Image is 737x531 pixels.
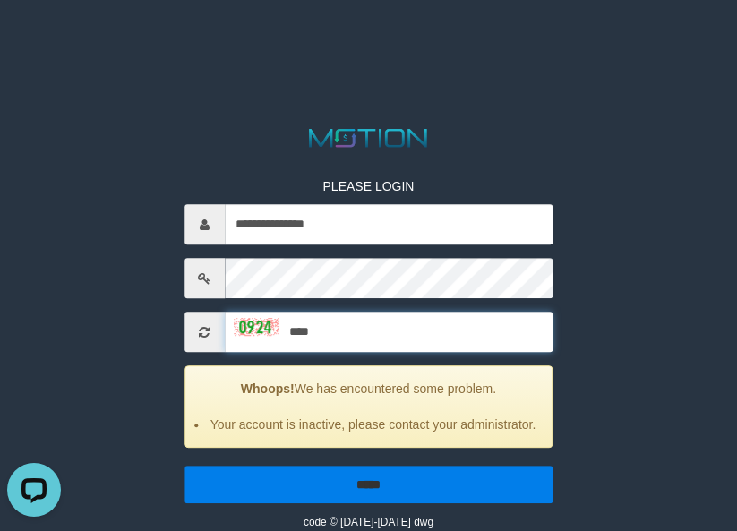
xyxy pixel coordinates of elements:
[208,416,539,434] li: Your account is inactive, please contact your administrator.
[234,318,279,336] img: captcha
[7,7,61,61] button: Open LiveChat chat widget
[304,517,433,529] small: code © [DATE]-[DATE] dwg
[184,178,553,196] p: PLEASE LOGIN
[241,382,295,397] strong: Whoops!
[184,366,553,449] div: We has encountered some problem.
[304,125,433,150] img: MOTION_logo.png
